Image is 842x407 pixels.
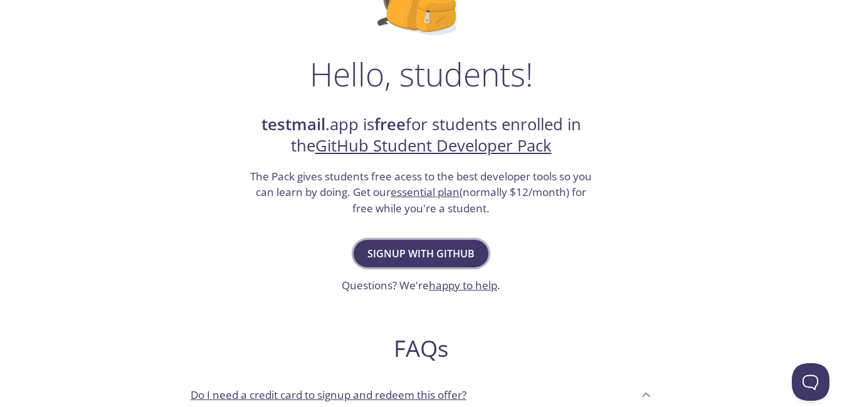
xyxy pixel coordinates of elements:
iframe: Help Scout Beacon - Open [792,363,829,401]
h3: Questions? We're . [342,277,500,294]
h2: FAQs [181,334,662,363]
a: happy to help [429,278,497,292]
h1: Hello, students! [310,55,533,93]
a: GitHub Student Developer Pack [315,135,552,157]
h2: .app is for students enrolled in the [249,114,594,157]
strong: testmail [261,113,325,135]
h3: The Pack gives students free acess to the best developer tools so you can learn by doing. Get our... [249,168,594,217]
p: Do I need a credit card to signup and redeem this offer? [191,387,466,403]
strong: free [374,113,406,135]
button: Signup with GitHub [354,240,488,267]
a: essential plan [391,185,460,199]
span: Signup with GitHub [367,245,475,262]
